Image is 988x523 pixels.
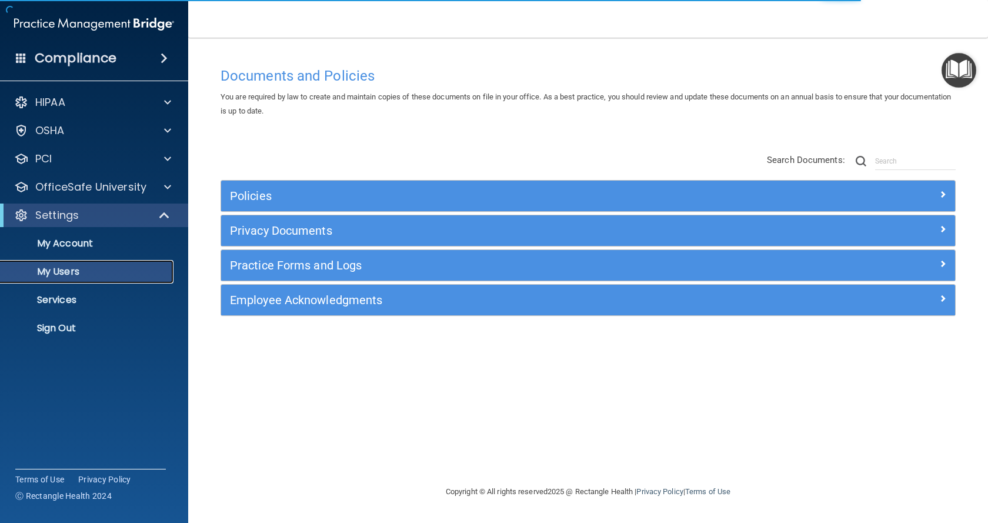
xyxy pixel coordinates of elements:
[221,68,956,84] h4: Documents and Policies
[35,95,65,109] p: HIPAA
[230,221,946,240] a: Privacy Documents
[35,208,79,222] p: Settings
[230,294,763,307] h5: Employee Acknowledgments
[942,53,976,88] button: Open Resource Center
[230,256,946,275] a: Practice Forms and Logs
[15,474,64,485] a: Terms of Use
[35,50,116,66] h4: Compliance
[35,152,52,166] p: PCI
[230,224,763,237] h5: Privacy Documents
[221,92,951,115] span: You are required by law to create and maintain copies of these documents on file in your office. ...
[785,439,974,487] iframe: Drift Widget Chat Controller
[14,95,171,109] a: HIPAA
[230,189,763,202] h5: Policies
[8,238,168,249] p: My Account
[14,152,171,166] a: PCI
[78,474,131,485] a: Privacy Policy
[685,487,730,496] a: Terms of Use
[230,186,946,205] a: Policies
[14,12,174,36] img: PMB logo
[373,473,803,511] div: Copyright © All rights reserved 2025 @ Rectangle Health | |
[230,259,763,272] h5: Practice Forms and Logs
[875,152,956,170] input: Search
[636,487,683,496] a: Privacy Policy
[35,124,65,138] p: OSHA
[767,155,845,165] span: Search Documents:
[8,322,168,334] p: Sign Out
[14,180,171,194] a: OfficeSafe University
[856,156,866,166] img: ic-search.3b580494.png
[8,266,168,278] p: My Users
[14,208,171,222] a: Settings
[15,490,112,502] span: Ⓒ Rectangle Health 2024
[230,291,946,309] a: Employee Acknowledgments
[8,294,168,306] p: Services
[14,124,171,138] a: OSHA
[35,180,146,194] p: OfficeSafe University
